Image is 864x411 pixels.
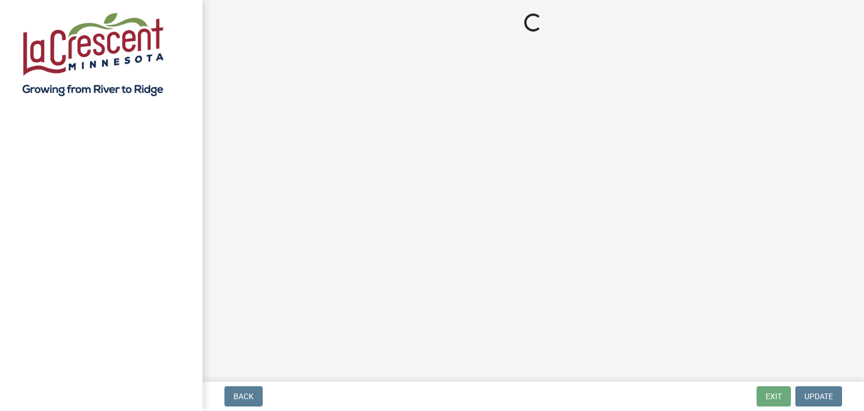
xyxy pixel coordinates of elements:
button: Exit [757,386,791,406]
button: Update [795,386,842,406]
span: Update [804,392,833,401]
img: City of La Crescent, Minnesota [22,12,164,96]
span: Back [233,392,254,401]
button: Back [224,386,263,406]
